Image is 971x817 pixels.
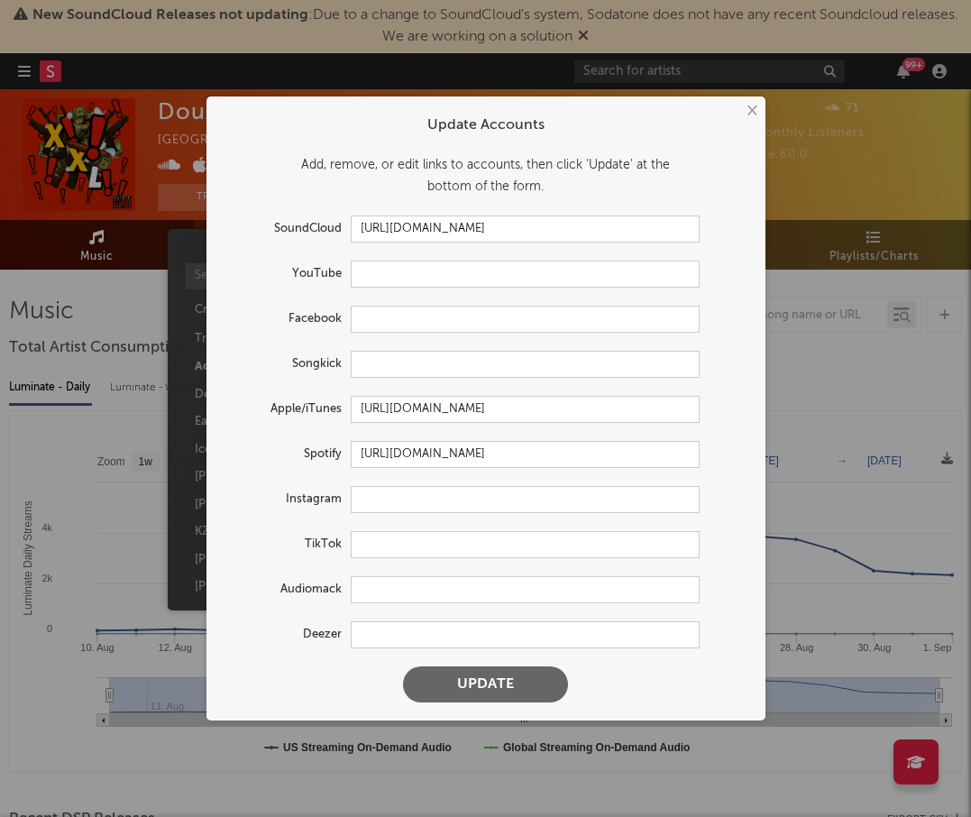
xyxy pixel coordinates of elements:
[224,218,351,240] label: SoundCloud
[224,263,351,285] label: YouTube
[224,489,351,510] label: Instagram
[224,624,351,646] label: Deezer
[224,154,747,197] div: Add, remove, or edit links to accounts, then click 'Update' at the bottom of the form.
[224,579,351,601] label: Audiomack
[224,308,351,330] label: Facebook
[224,399,351,420] label: Apple/iTunes
[403,666,568,702] button: Update
[224,353,351,375] label: Songkick
[224,115,747,136] div: Update Accounts
[741,101,761,121] button: ×
[224,534,351,555] label: TikTok
[224,444,351,465] label: Spotify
